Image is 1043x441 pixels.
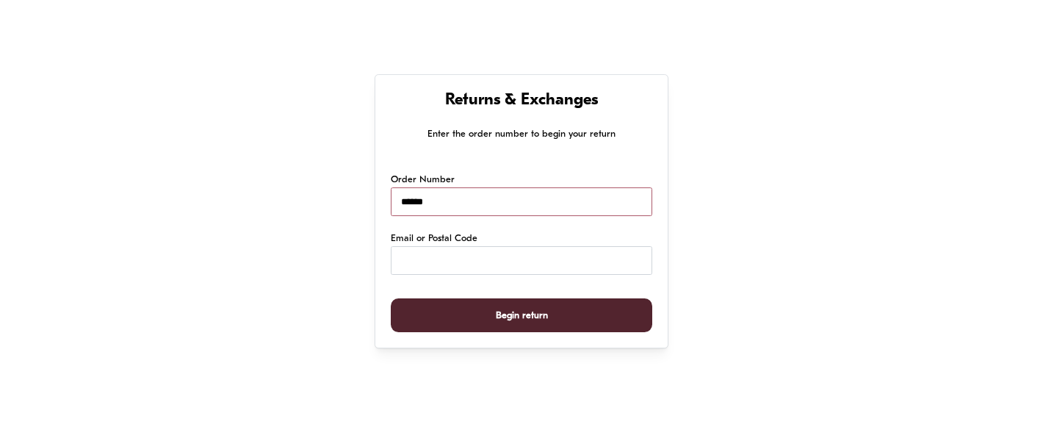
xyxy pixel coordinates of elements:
[391,126,652,142] p: Enter the order number to begin your return
[391,173,455,187] label: Order Number
[391,298,652,333] button: Begin return
[391,90,652,112] h1: Returns & Exchanges
[391,232,477,246] label: Email or Postal Code
[496,299,548,332] span: Begin return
